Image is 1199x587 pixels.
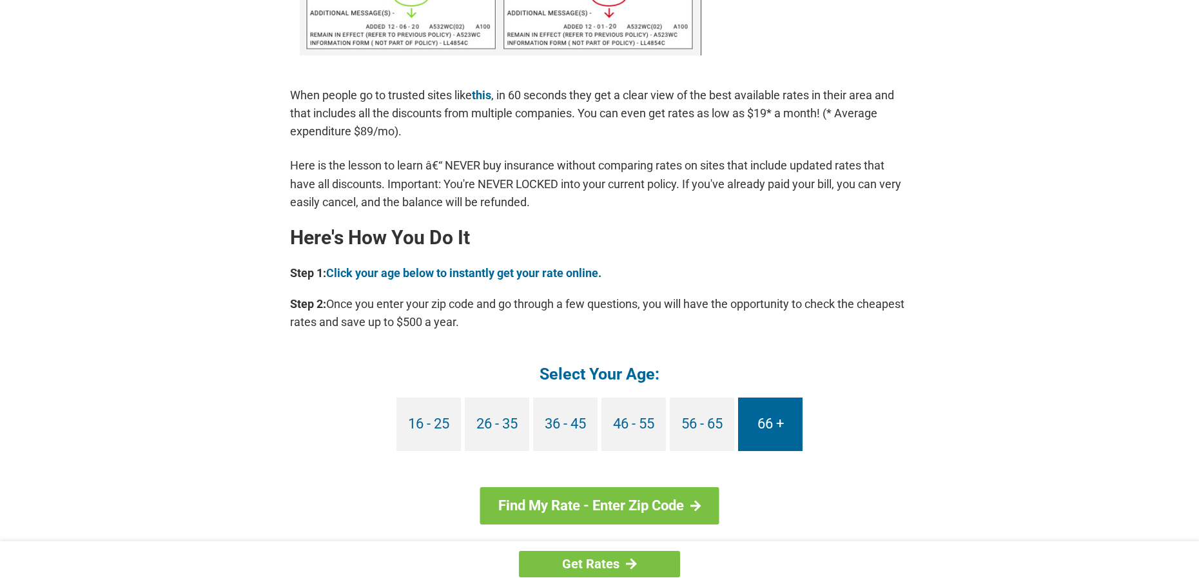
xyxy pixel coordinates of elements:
[396,398,461,451] a: 16 - 25
[738,398,803,451] a: 66 +
[290,363,909,385] h4: Select Your Age:
[326,266,601,280] a: Click your age below to instantly get your rate online.
[670,398,734,451] a: 56 - 65
[290,297,326,311] b: Step 2:
[290,227,909,248] h2: Here's How You Do It
[533,398,598,451] a: 36 - 45
[601,398,666,451] a: 46 - 55
[290,266,326,280] b: Step 1:
[465,398,529,451] a: 26 - 35
[519,551,680,577] a: Get Rates
[290,86,909,140] p: When people go to trusted sites like , in 60 seconds they get a clear view of the best available ...
[480,487,719,524] a: Find My Rate - Enter Zip Code
[472,88,491,102] a: this
[290,157,909,211] p: Here is the lesson to learn â€“ NEVER buy insurance without comparing rates on sites that include...
[290,295,909,331] p: Once you enter your zip code and go through a few questions, you will have the opportunity to che...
